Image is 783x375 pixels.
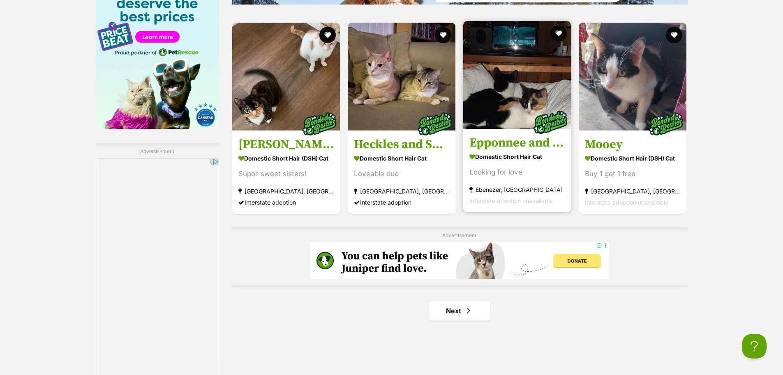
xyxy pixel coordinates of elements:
[238,168,334,179] div: Super-sweet sisters!
[469,197,553,204] span: Interstate adoption unavailable
[354,168,449,179] div: Loveable duo
[585,186,680,197] strong: [GEOGRAPHIC_DATA], [GEOGRAPHIC_DATA]
[232,23,340,130] img: Lysandra and Aelin - Domestic Short Hair (DSH) Cat
[463,129,571,212] a: Epponnee and [PERSON_NAME] Domestic Short Hair Cat Looking for love Ebenezer, [GEOGRAPHIC_DATA] I...
[742,334,767,359] iframe: Help Scout Beacon - Open
[435,27,451,43] button: favourite
[579,130,686,214] a: Mooey Domestic Short Hair (DSH) Cat Buy 1 get 1 free [GEOGRAPHIC_DATA], [GEOGRAPHIC_DATA] Interst...
[414,103,455,144] img: bonded besties
[238,186,334,197] strong: [GEOGRAPHIC_DATA], [GEOGRAPHIC_DATA]
[348,130,455,214] a: Heckles and Spoon Domestic Short Hair Cat Loveable duo [GEOGRAPHIC_DATA], [GEOGRAPHIC_DATA] Inter...
[231,227,688,288] div: Advertisement
[232,130,340,214] a: [PERSON_NAME] and Aelin Domestic Short Hair (DSH) Cat Super-sweet sisters! [GEOGRAPHIC_DATA], [GE...
[354,152,449,164] strong: Domestic Short Hair Cat
[238,152,334,164] strong: Domestic Short Hair (DSH) Cat
[238,197,334,208] div: Interstate adoption
[550,25,567,42] button: favourite
[666,27,683,43] button: favourite
[469,184,565,195] strong: Ebenezer, [GEOGRAPHIC_DATA]
[579,23,686,130] img: Mooey - Domestic Short Hair (DSH) Cat
[469,167,565,178] div: Looking for love
[585,199,668,206] span: Interstate adoption unavailable
[231,301,688,321] nav: Pagination
[348,23,455,130] img: Heckles and Spoon - Domestic Short Hair Cat
[238,137,334,152] h3: [PERSON_NAME] and Aelin
[646,103,687,144] img: bonded besties
[463,21,571,129] img: Epponnee and Imran - Domestic Short Hair Cat
[585,152,680,164] strong: Domestic Short Hair (DSH) Cat
[354,186,449,197] strong: [GEOGRAPHIC_DATA], [GEOGRAPHIC_DATA]
[585,168,680,179] div: Buy 1 get 1 free
[469,151,565,163] strong: Domestic Short Hair Cat
[469,135,565,151] h3: Epponnee and [PERSON_NAME]
[585,137,680,152] h3: Mooey
[354,197,449,208] div: Interstate adoption
[319,27,336,43] button: favourite
[299,103,340,144] img: bonded besties
[354,137,449,152] h3: Heckles and Spoon
[310,242,609,279] iframe: Advertisement
[530,102,571,143] img: bonded besties
[429,301,490,321] a: Next page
